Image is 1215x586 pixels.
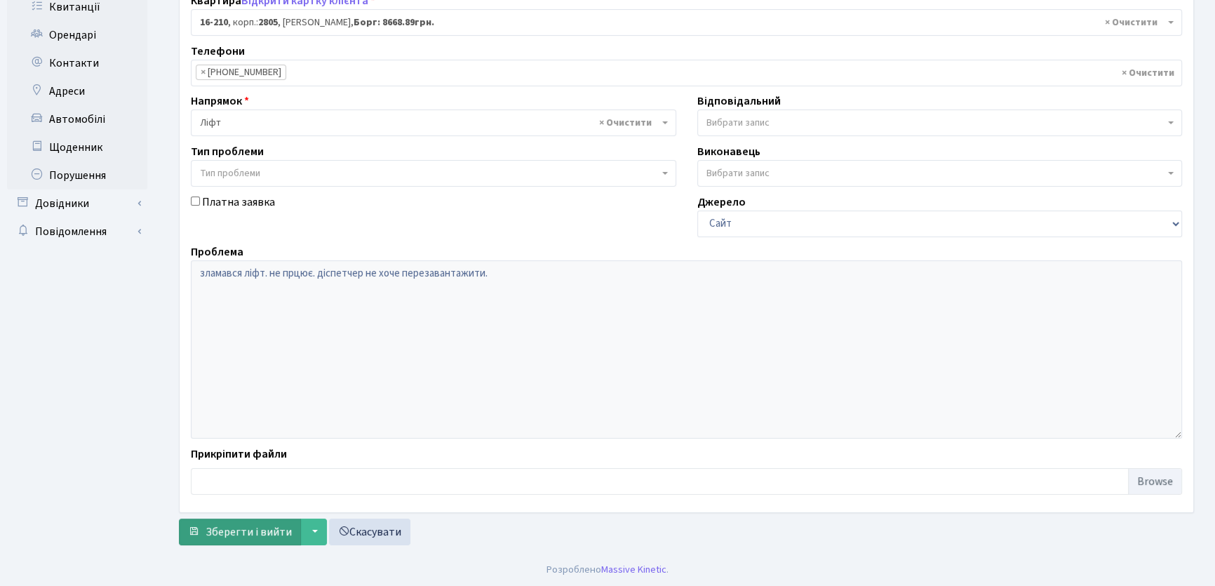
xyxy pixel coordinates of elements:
[200,116,659,130] span: Ліфт
[258,15,278,29] b: 2805
[7,49,147,77] a: Контакти
[196,65,286,80] li: (067) 268-25-88
[7,133,147,161] a: Щоденник
[191,93,249,109] label: Напрямок
[7,189,147,218] a: Довідники
[191,109,676,136] span: Ліфт
[202,194,275,211] label: Платна заявка
[200,166,260,180] span: Тип проблеми
[7,105,147,133] a: Автомобілі
[1105,15,1157,29] span: Видалити всі елементи
[706,166,770,180] span: Вибрати запис
[191,143,264,160] label: Тип проблеми
[191,446,287,462] label: Прикріпити файли
[546,562,669,578] div: Розроблено .
[7,77,147,105] a: Адреси
[200,15,1164,29] span: <b>16-210</b>, корп.: <b>2805</b>, Мазуркевич Вікторія Федорівна, <b>Борг: 8668.89грн.</b>
[191,260,1182,439] textarea: зламався ліфт. не прцює. діспетчер не хоче перезавантажити.
[599,116,652,130] span: Видалити всі елементи
[601,562,666,577] a: Massive Kinetic
[697,194,746,211] label: Джерело
[191,9,1182,36] span: <b>16-210</b>, корп.: <b>2805</b>, Мазуркевич Вікторія Федорівна, <b>Борг: 8668.89грн.</b>
[201,65,206,79] span: ×
[1122,66,1174,80] span: Видалити всі елементи
[7,218,147,246] a: Повідомлення
[7,161,147,189] a: Порушення
[697,93,781,109] label: Відповідальний
[706,116,770,130] span: Вибрати запис
[200,15,228,29] b: 16-210
[7,21,147,49] a: Орендарі
[206,524,292,540] span: Зберегти і вийти
[191,244,243,260] label: Проблема
[329,519,410,545] a: Скасувати
[191,43,245,60] label: Телефони
[354,15,434,29] b: Борг: 8668.89грн.
[179,519,301,545] button: Зберегти і вийти
[697,143,760,160] label: Виконавець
